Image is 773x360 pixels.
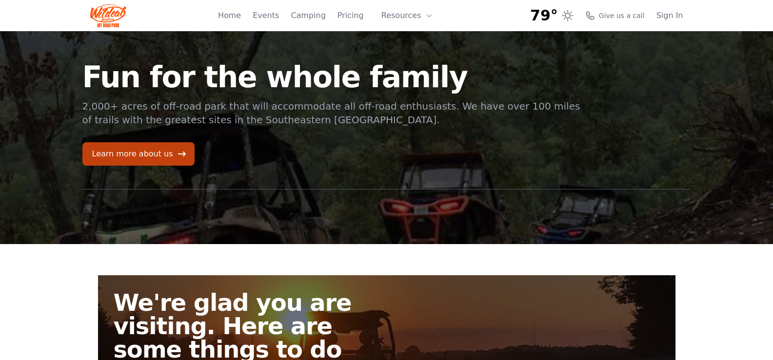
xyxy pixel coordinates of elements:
[656,10,683,21] a: Sign In
[82,142,195,166] a: Learn more about us
[90,4,127,27] img: Wildcat Logo
[530,7,558,24] span: 79°
[291,10,325,21] a: Camping
[585,11,645,20] a: Give us a call
[337,10,364,21] a: Pricing
[376,6,439,25] button: Resources
[599,11,645,20] span: Give us a call
[218,10,241,21] a: Home
[253,10,279,21] a: Events
[82,62,582,92] h1: Fun for the whole family
[82,99,582,127] p: 2,000+ acres of off-road park that will accommodate all off-road enthusiasts. We have over 100 mi...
